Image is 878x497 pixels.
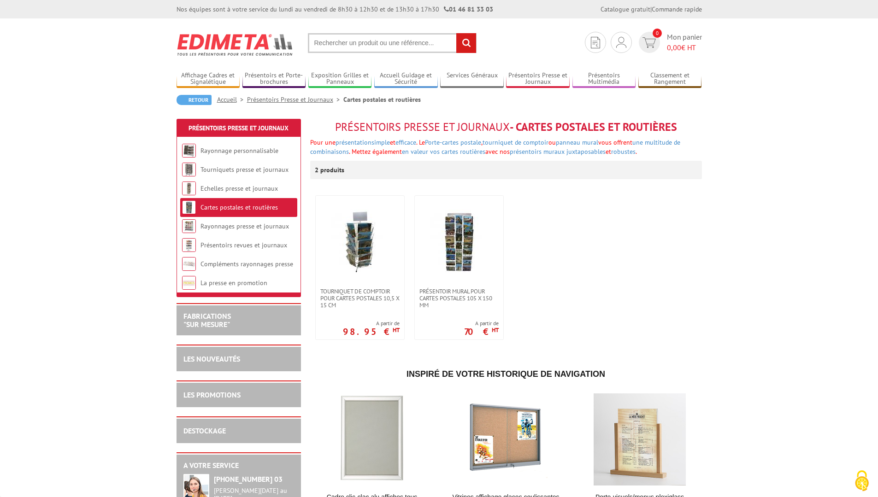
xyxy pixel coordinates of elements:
div: Nos équipes sont à votre service du lundi au vendredi de 8h30 à 12h30 et de 13h30 à 17h30 [177,5,493,14]
img: Rayonnage personnalisable [182,144,196,158]
a: Retour [177,95,212,105]
a: Présentoirs Multimédia [572,71,636,87]
span: Présentoirs Presse et Journaux [335,120,510,134]
p: 2 produits [315,161,349,179]
a: muraux [543,147,565,156]
img: Présentoirs revues et journaux [182,238,196,252]
a: Présentoirs et Porte-brochures [242,71,306,87]
font: et [606,147,637,156]
a: panneau mural [556,138,598,146]
li: Cartes postales et routières [343,95,421,104]
span: en valeur [402,147,428,156]
p: 98.95 € [343,329,400,334]
a: efficace [395,138,416,146]
span: A partir de [343,320,400,327]
span: Présentoir mural pour cartes postales 105 x 150 mm [419,288,499,309]
sup: HT [492,326,499,334]
strong: [PHONE_NUMBER] 03 [214,474,283,484]
a: devis rapide 0 Mon panier 0,00€ HT [636,32,702,53]
span: Mon panier [667,32,702,53]
a: présentoirs [510,147,542,156]
a: Exposition Grilles et Panneaux [308,71,372,87]
img: Cartes postales et routières [182,200,196,214]
strong: 01 46 81 33 03 [444,5,493,13]
a: Classement et Rangement [638,71,702,87]
img: devis rapide [642,37,656,48]
a: LES NOUVEAUTÉS [183,354,240,363]
a: LES PROMOTIONS [183,390,241,399]
a: Tourniquets presse et journaux [200,165,289,174]
a: Rayonnage personnalisable [200,146,278,155]
span: 0 [653,29,662,38]
a: Accueil [217,95,247,104]
img: Rayonnages presse et journaux [182,219,196,233]
img: Echelles presse et journaux [182,181,196,195]
a: présentation [336,138,371,146]
span: Inspiré de votre historique de navigation [407,369,605,379]
h1: - Cartes postales et routières [310,121,702,133]
a: Cartes postales et routières [200,203,278,211]
a: Porte-cartes postale [425,138,481,146]
img: La presse en promotion [182,276,196,290]
a: Accueil Guidage et Sécurité [374,71,438,87]
span: ou vous offrent . [310,138,680,156]
a: Présentoirs Presse et Journaux [189,124,289,132]
a: FABRICATIONS"Sur Mesure" [183,311,231,329]
a: une multitude de combinaisons [310,138,680,156]
span: A partir de [464,320,499,327]
a: robustes [611,147,636,156]
button: Cookies (fenêtre modale) [846,466,878,497]
img: Edimeta [177,28,294,62]
a: DESTOCKAGE [183,426,226,435]
a: La presse en promotion [200,279,267,287]
a: Affichage Cadres et Signalétique [177,71,240,87]
a: Présentoirs Presse et Journaux [506,71,570,87]
a: Commande rapide [652,5,702,13]
a: Présentoir mural pour cartes postales 105 x 150 mm [415,288,503,309]
img: devis rapide [616,37,626,48]
span: , [481,138,483,146]
span: Mettez également avec nos [352,147,510,156]
img: Compléments rayonnages presse [182,257,196,271]
a: vos cartes routières [430,147,485,156]
span: Pour une [310,138,425,146]
img: Tourniquet de comptoir pour cartes postales 10,5 x 15 cm [328,210,392,274]
a: simple [371,138,390,146]
span: 0,00 [667,43,681,52]
sup: HT [393,326,400,334]
img: Présentoir mural pour cartes postales 105 x 150 mm [427,210,491,274]
div: | [601,5,702,14]
a: Catalogue gratuit [601,5,650,13]
a: Compléments rayonnages presse [200,260,293,268]
a: Présentoirs revues et journaux [200,241,287,249]
img: Tourniquets presse et journaux [182,163,196,176]
a: juxtaposables [566,147,606,156]
span: € HT [667,42,702,53]
a: tourniquet de comptoir [483,138,548,146]
img: Cookies (fenêtre modale) [850,469,873,492]
a: Echelles presse et journaux [200,184,278,193]
span: Tourniquet de comptoir pour cartes postales 10,5 x 15 cm [320,288,400,309]
a: Rayonnages presse et journaux [200,222,289,230]
a: Tourniquet de comptoir pour cartes postales 10,5 x 15 cm [316,288,404,309]
img: devis rapide [591,37,600,48]
input: rechercher [456,33,476,53]
a: Services Généraux [440,71,504,87]
a: Présentoirs Presse et Journaux [247,95,343,104]
font: . [636,147,637,156]
input: Rechercher un produit ou une référence... [308,33,477,53]
h2: A votre service [183,462,294,470]
font: et . Le [371,138,425,146]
